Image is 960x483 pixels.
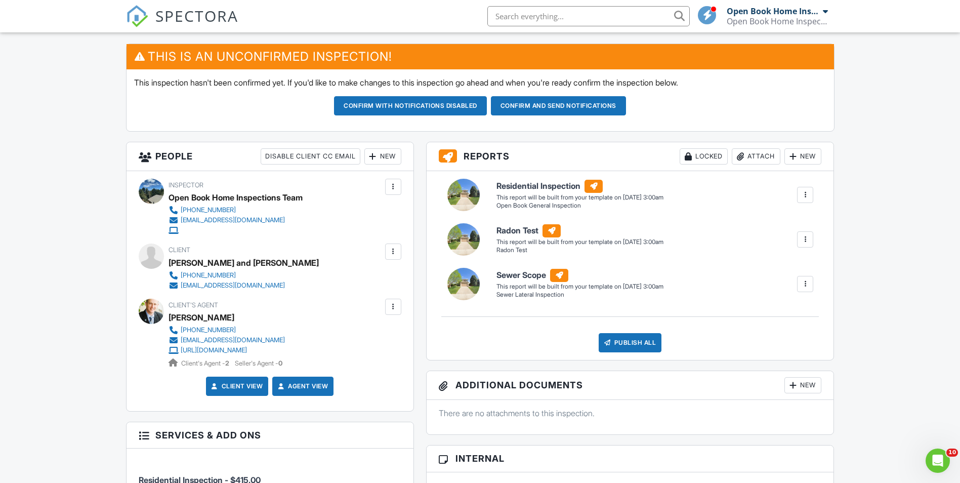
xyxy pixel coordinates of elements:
div: Locked [680,148,728,165]
div: Open Book General Inspection [496,202,663,210]
a: SPECTORA [126,14,238,35]
div: [PHONE_NUMBER] [181,206,236,214]
div: Open Book Home Inspections Team [727,6,820,16]
h3: Services & Add ons [127,422,413,449]
a: [PERSON_NAME] [169,310,234,325]
div: [EMAIL_ADDRESS][DOMAIN_NAME] [181,336,285,344]
div: [PHONE_NUMBER] [181,271,236,279]
div: Open Book Home Inspections [727,16,828,26]
a: [PHONE_NUMBER] [169,270,311,280]
a: Client View [210,381,263,391]
span: Seller's Agent - [235,359,282,367]
div: [URL][DOMAIN_NAME] [181,346,247,354]
a: Agent View [276,381,328,391]
div: Open Book Home Inspections Team [169,190,303,205]
span: Inspector [169,181,203,189]
h6: Sewer Scope [496,269,663,282]
a: [PHONE_NUMBER] [169,325,285,335]
h3: Additional Documents [427,371,834,400]
span: Client's Agent [169,301,218,309]
div: New [784,148,821,165]
div: [PERSON_NAME] and [PERSON_NAME] [169,255,319,270]
p: There are no attachments to this inspection. [439,408,822,419]
div: Attach [732,148,780,165]
div: Radon Test [496,246,663,255]
div: [EMAIL_ADDRESS][DOMAIN_NAME] [181,216,285,224]
div: This report will be built from your template on [DATE] 3:00am [496,283,663,291]
div: New [364,148,401,165]
a: [EMAIL_ADDRESS][DOMAIN_NAME] [169,335,285,345]
a: [URL][DOMAIN_NAME] [169,345,285,355]
iframe: Intercom live chat [926,449,950,473]
img: The Best Home Inspection Software - Spectora [126,5,148,27]
div: Publish All [599,333,662,352]
h3: People [127,142,413,171]
strong: 2 [225,359,229,367]
a: [PHONE_NUMBER] [169,205,295,215]
strong: 0 [278,359,282,367]
div: New [784,377,821,393]
div: Sewer Lateral Inspection [496,291,663,299]
span: 10 [946,449,958,457]
div: This report will be built from your template on [DATE] 3:00am [496,238,663,246]
div: [PHONE_NUMBER] [181,326,236,334]
p: This inspection hasn't been confirmed yet. If you'd like to make changes to this inspection go ah... [134,77,826,88]
h3: Internal [427,446,834,472]
div: Disable Client CC Email [261,148,360,165]
button: Confirm with notifications disabled [334,96,487,115]
span: Client's Agent - [181,359,231,367]
h3: Reports [427,142,834,171]
h3: This is an Unconfirmed Inspection! [127,44,834,69]
div: [EMAIL_ADDRESS][DOMAIN_NAME] [181,281,285,290]
span: SPECTORA [155,5,238,26]
div: This report will be built from your template on [DATE] 3:00am [496,193,663,202]
a: [EMAIL_ADDRESS][DOMAIN_NAME] [169,280,311,291]
span: Client [169,246,190,254]
h6: Residential Inspection [496,180,663,193]
input: Search everything... [487,6,690,26]
h6: Radon Test [496,224,663,237]
button: Confirm and send notifications [491,96,626,115]
a: [EMAIL_ADDRESS][DOMAIN_NAME] [169,215,295,225]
